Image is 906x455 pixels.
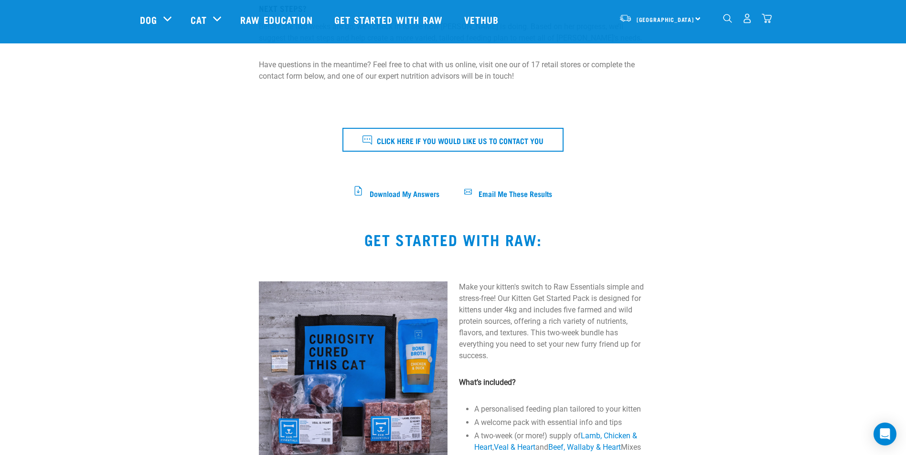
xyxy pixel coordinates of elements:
span: [GEOGRAPHIC_DATA] [637,18,694,21]
span: Get started with raw: [355,235,552,243]
li: A personalised feeding plan tailored to your kitten [474,403,648,415]
img: van-moving.png [619,14,632,22]
a: Beef, Wallaby & Heart [548,443,621,452]
p: Make your kitten's switch to Raw Essentials simple and stress-free! Our Kitten Get Started Pack i... [459,281,648,362]
span: Download My Answers [370,190,439,196]
button: Click here if you would like us to contact you [342,128,564,152]
div: Open Intercom Messenger [874,423,896,445]
a: Raw Education [231,0,324,39]
a: Get started with Raw [325,0,455,39]
img: user.png [742,13,752,23]
img: home-icon@2x.png [762,13,772,23]
li: A welcome pack with essential info and tips [474,417,648,428]
a: Cat [191,12,207,27]
p: Have questions in the meantime? Feel free to chat with us online, visit one our of 17 retail stor... [259,59,647,82]
a: Veal & Heart [494,443,535,452]
a: Dog [140,12,157,27]
li: A two-week (or more!) supply of , and Mixes [474,430,648,453]
a: Download My Answers [353,191,441,196]
span: Click here if you would like us to contact you [377,134,544,146]
a: Vethub [455,0,511,39]
strong: What’s included? [459,378,516,387]
img: home-icon-1@2x.png [723,14,732,23]
span: Email Me These Results [479,190,552,196]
